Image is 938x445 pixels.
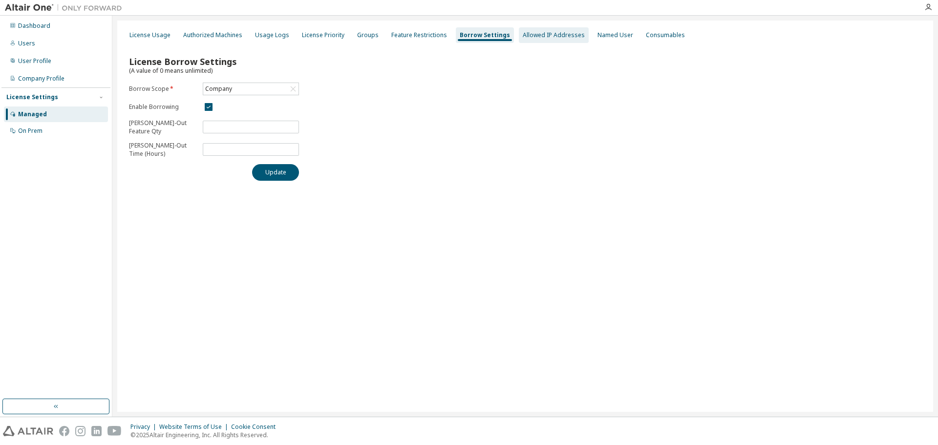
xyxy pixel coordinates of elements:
[203,83,298,95] div: Company
[129,56,236,67] span: License Borrow Settings
[255,31,289,39] div: Usage Logs
[129,66,213,75] span: (A value of 0 means unlimited)
[3,426,53,436] img: altair_logo.svg
[391,31,447,39] div: Feature Restrictions
[231,423,281,431] div: Cookie Consent
[5,3,127,13] img: Altair One
[159,423,231,431] div: Website Terms of Use
[252,164,299,181] button: Update
[523,31,585,39] div: Allowed IP Addresses
[129,31,171,39] div: License Usage
[18,127,43,135] div: On Prem
[18,40,35,47] div: Users
[130,423,159,431] div: Privacy
[646,31,685,39] div: Consumables
[6,93,58,101] div: License Settings
[75,426,85,436] img: instagram.svg
[18,75,64,83] div: Company Profile
[460,31,510,39] div: Borrow Settings
[357,31,379,39] div: Groups
[91,426,102,436] img: linkedin.svg
[129,103,197,111] label: Enable Borrowing
[129,85,197,93] label: Borrow Scope
[183,31,242,39] div: Authorized Machines
[129,141,197,158] p: [PERSON_NAME]-Out Time (Hours)
[597,31,633,39] div: Named User
[59,426,69,436] img: facebook.svg
[107,426,122,436] img: youtube.svg
[129,119,197,135] p: [PERSON_NAME]-Out Feature Qty
[18,57,51,65] div: User Profile
[130,431,281,439] p: © 2025 Altair Engineering, Inc. All Rights Reserved.
[18,22,50,30] div: Dashboard
[204,84,234,94] div: Company
[18,110,47,118] div: Managed
[302,31,344,39] div: License Priority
